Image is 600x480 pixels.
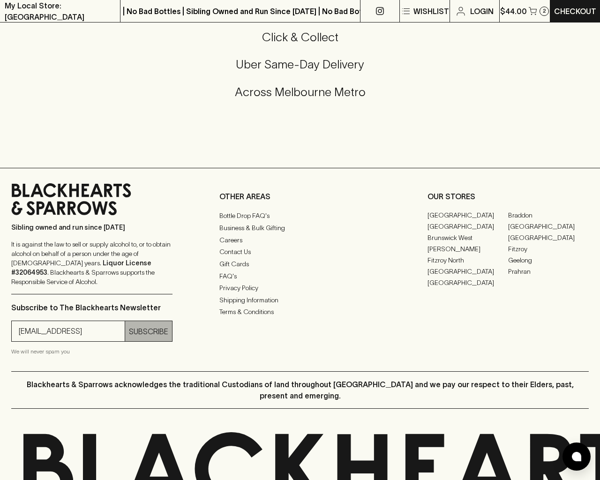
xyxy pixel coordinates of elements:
p: 2 [543,8,546,14]
h5: Across Melbourne Metro [11,84,589,100]
img: bubble-icon [572,452,581,461]
a: Shipping Information [219,294,381,306]
a: [GEOGRAPHIC_DATA] [508,232,589,243]
a: Careers [219,234,381,246]
p: OUR STORES [427,191,589,202]
h5: Click & Collect [11,30,589,45]
p: Login [470,6,494,17]
a: [GEOGRAPHIC_DATA] [427,277,508,288]
a: Braddon [508,210,589,221]
a: [GEOGRAPHIC_DATA] [427,221,508,232]
a: [GEOGRAPHIC_DATA] [427,266,508,277]
a: Geelong [508,255,589,266]
a: Fitzroy North [427,255,508,266]
p: OTHER AREAS [219,191,381,202]
p: Blackhearts & Sparrows acknowledges the traditional Custodians of land throughout [GEOGRAPHIC_DAT... [18,379,582,401]
a: Privacy Policy [219,282,381,293]
p: Subscribe to The Blackhearts Newsletter [11,302,172,313]
a: Business & Bulk Gifting [219,222,381,233]
p: Checkout [554,6,596,17]
p: Wishlist [413,6,449,17]
p: We will never spam you [11,347,172,356]
a: Gift Cards [219,258,381,270]
button: SUBSCRIBE [125,321,172,341]
p: It is against the law to sell or supply alcohol to, or to obtain alcohol on behalf of a person un... [11,240,172,286]
a: [PERSON_NAME] [427,243,508,255]
a: Prahran [508,266,589,277]
a: [GEOGRAPHIC_DATA] [508,221,589,232]
p: SUBSCRIBE [129,326,168,337]
a: Terms & Conditions [219,307,381,318]
p: $44.00 [500,6,527,17]
a: [GEOGRAPHIC_DATA] [427,210,508,221]
a: Fitzroy [508,243,589,255]
h5: Uber Same-Day Delivery [11,57,589,72]
a: Contact Us [219,247,381,258]
a: Bottle Drop FAQ's [219,210,381,222]
a: FAQ's [219,270,381,282]
input: e.g. jane@blackheartsandsparrows.com.au [19,324,125,339]
a: Brunswick West [427,232,508,243]
p: Sibling owned and run since [DATE] [11,223,172,232]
